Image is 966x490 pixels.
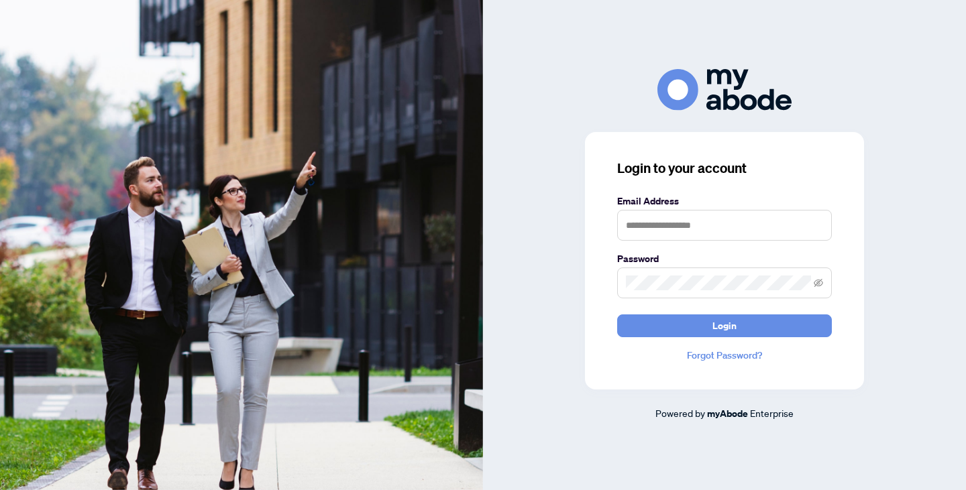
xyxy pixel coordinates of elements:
img: ma-logo [657,69,792,110]
span: Login [712,315,737,336]
a: myAbode [707,406,748,421]
label: Email Address [617,194,832,208]
span: Powered by [655,407,705,419]
button: Login [617,314,832,337]
label: Password [617,251,832,266]
h3: Login to your account [617,159,832,178]
span: Enterprise [750,407,794,419]
a: Forgot Password? [617,348,832,363]
span: eye-invisible [814,278,823,288]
